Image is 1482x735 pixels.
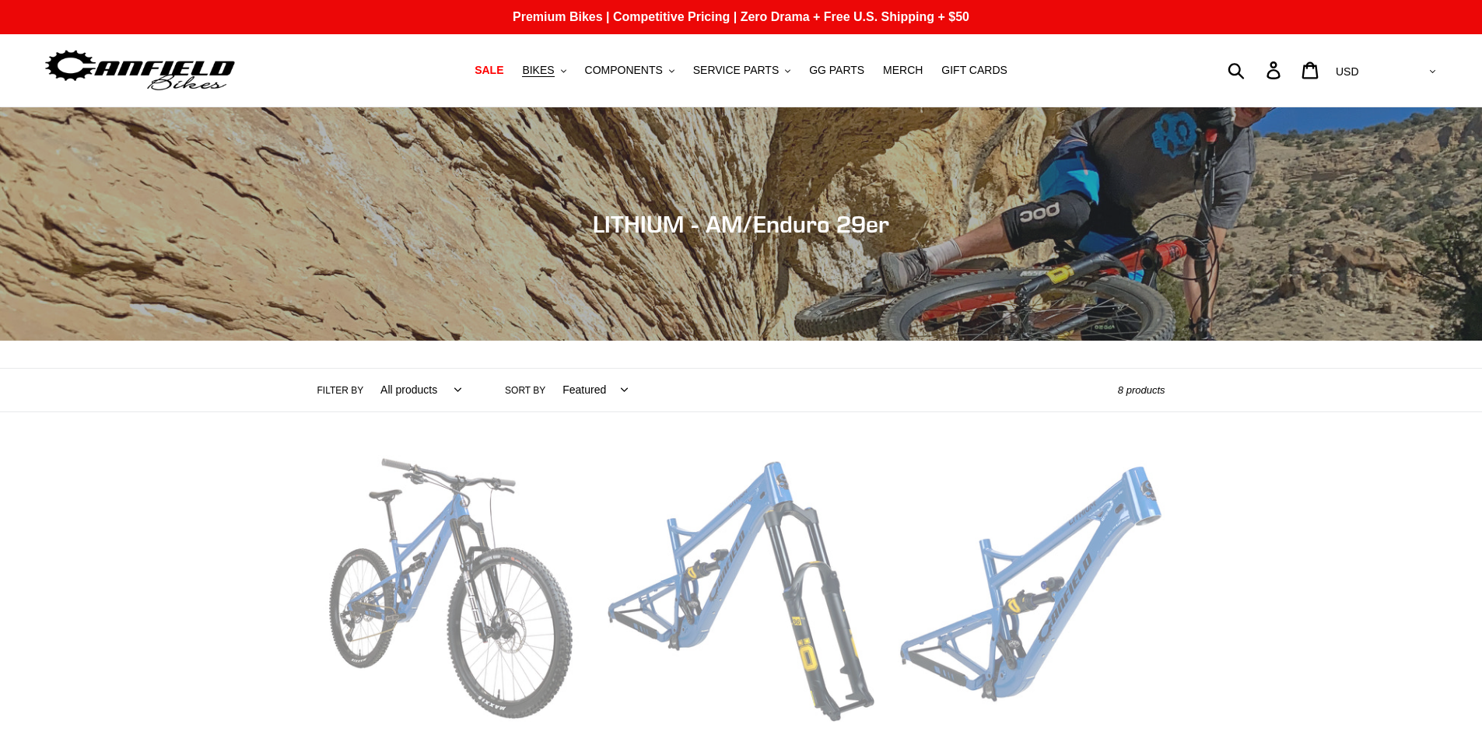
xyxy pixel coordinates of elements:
[577,60,682,81] button: COMPONENTS
[593,210,889,238] span: LITHIUM - AM/Enduro 29er
[514,60,573,81] button: BIKES
[934,60,1015,81] a: GIFT CARDS
[685,60,798,81] button: SERVICE PARTS
[1118,384,1165,396] span: 8 products
[317,383,364,397] label: Filter by
[585,64,663,77] span: COMPONENTS
[522,64,554,77] span: BIKES
[467,60,511,81] a: SALE
[693,64,779,77] span: SERVICE PARTS
[941,64,1007,77] span: GIFT CARDS
[43,46,237,95] img: Canfield Bikes
[801,60,872,81] a: GG PARTS
[475,64,503,77] span: SALE
[883,64,923,77] span: MERCH
[809,64,864,77] span: GG PARTS
[875,60,930,81] a: MERCH
[1236,53,1276,87] input: Search
[505,383,545,397] label: Sort by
